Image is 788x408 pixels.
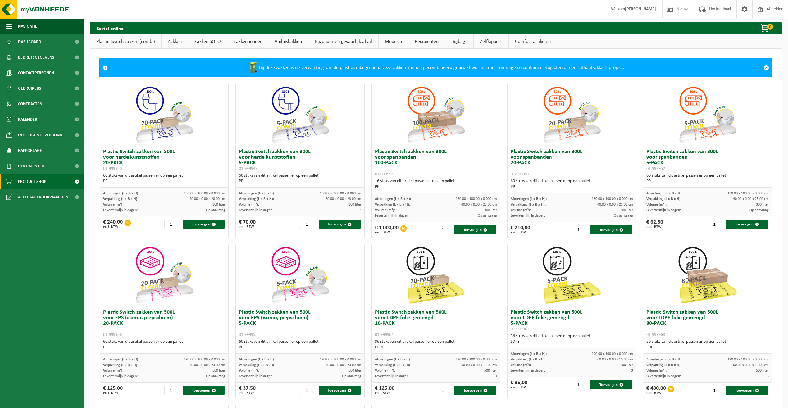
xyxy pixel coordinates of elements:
[162,34,188,49] a: Zakken
[511,310,633,332] h3: Plastic Switch zakken van 500L voor LDPE folie gemengd 5-PACK
[375,310,497,338] h3: Plastic Switch zakken van 500L voor LDPE folie gemengd 20-PACK
[103,391,123,395] span: excl. BTW
[572,380,590,389] input: 1
[511,369,545,373] span: Levertermijn in dagen:
[239,203,259,206] span: Volume (m³):
[18,81,41,96] span: Gebruikers
[103,149,225,171] h3: Plastic Switch zakken van 300L voor harde kunststoffen 20-PACK
[184,192,225,195] span: 130.00 x 100.00 x 0.000 cm
[103,179,225,184] div: PP
[511,363,531,367] span: Volume (m³):
[103,386,123,395] div: € 125,00
[103,220,123,229] div: € 240,00
[239,179,361,184] div: PP
[511,203,546,206] span: Verpakking (L x B x H):
[646,192,682,195] span: Afmetingen (L x B x H):
[375,208,395,212] span: Volume (m³):
[189,363,225,367] span: 40.00 x 0.00 x 23.00 cm
[456,197,497,201] span: 130.00 x 100.00 x 0.000 cm
[461,363,497,367] span: 60.00 x 0.00 x 15.00 cm
[456,358,497,361] span: 190.00 x 100.00 x 0.000 cm
[375,149,497,177] h3: Plastic Switch zakken van 300L voor spanbanden 100-PACK
[646,358,682,361] span: Afmetingen (L x B x H):
[375,333,394,337] span: 01-999964
[103,203,123,206] span: Volume (m³):
[18,127,66,143] span: Intelligente verbond...
[646,220,663,229] div: € 62,50
[614,214,633,218] span: Op aanvraag
[319,386,361,395] button: Toevoegen
[184,358,225,361] span: 190.00 x 100.00 x 0.000 cm
[750,22,781,34] button: 0
[727,192,769,195] span: 130.00 x 100.00 x 0.000 cm
[511,386,527,389] span: excl. BTW
[375,184,497,190] div: PP
[511,214,545,218] span: Levertermijn in dagen:
[183,386,225,395] button: Toevoegen
[375,179,497,190] div: 16 stuks van dit artikel passen er op een pallet
[646,149,769,171] h3: Plastic Switch zakken van 300L voor spanbanden 5-PACK
[590,225,632,234] button: Toevoegen
[572,225,590,234] input: 1
[592,197,633,201] span: 130.00 x 100.00 x 0.000 cm
[733,363,769,367] span: 60.00 x 0.00 x 15.00 cm
[103,208,138,212] span: Levertermijn in dagen:
[511,149,633,177] h3: Plastic Switch zakken van 300L voor spanbanden 20-PACK
[767,24,773,30] span: 0
[342,374,361,378] span: Op aanvraag
[239,192,275,195] span: Afmetingen (L x B x H):
[454,386,496,395] button: Toevoegen
[18,50,54,65] span: Bedrijfsgegevens
[18,174,46,189] span: Product Shop
[733,197,769,201] span: 40.00 x 0.00 x 23.00 cm
[239,339,361,350] div: 60 stuks van dit artikel passen er op een pallet
[646,386,666,395] div: € 480,00
[18,143,42,158] span: Rapportage
[474,34,508,49] a: Zelfkippers
[756,369,769,373] span: 500 liter
[646,374,681,378] span: Levertermijn in dagen:
[18,189,68,205] span: Acceptatievoorwaarden
[405,84,467,146] img: 01-999954
[268,34,308,49] a: Vuilnisbakken
[239,345,361,350] div: PP
[103,363,138,367] span: Verpakking (L x B x H):
[18,112,37,127] span: Kalender
[247,61,259,74] img: WB-0240-HPE-GN-50.png
[375,203,410,206] span: Verpakking (L x B x H):
[320,358,361,361] span: 190.00 x 100.00 x 0.000 cm
[646,310,769,338] h3: Plastic Switch zakken van 500L voor LDPE folie gemengd 80-PACK
[511,358,546,361] span: Verpakking (L x B x H):
[375,391,394,395] span: excl. BTW
[375,363,410,367] span: Verpakking (L x B x H):
[620,363,633,367] span: 500 liter
[239,166,257,171] span: 01-999949
[239,374,273,378] span: Levertermijn in dagen:
[320,192,361,195] span: 130.00 x 100.00 x 0.000 cm
[511,231,530,234] span: excl. BTW
[206,208,225,212] span: Op aanvraag
[239,358,275,361] span: Afmetingen (L x B x H):
[18,158,44,174] span: Documenten
[646,339,769,350] div: 50 stuks van dit artikel passen er op een pallet
[375,358,411,361] span: Afmetingen (L x B x H):
[597,203,633,206] span: 40.00 x 0.00 x 23.00 cm
[103,374,138,378] span: Levertermijn in dagen:
[103,197,138,201] span: Verpakking (L x B x H):
[239,208,273,212] span: Levertermijn in dagen:
[103,369,123,373] span: Volume (m³):
[749,208,769,212] span: Op aanvraag
[509,34,557,49] a: Comfort artikelen
[239,386,256,395] div: € 37,50
[133,84,195,146] img: 01-999950
[375,225,399,234] div: € 1 000,00
[212,369,225,373] span: 500 liter
[18,34,41,50] span: Dashboard
[103,173,225,184] div: 60 stuks van dit artikel passen er op een pallet
[511,172,529,177] span: 01-999953
[484,369,497,373] span: 500 liter
[375,369,395,373] span: Volume (m³):
[239,310,361,338] h3: Plastic Switch zakken van 500L voor EPS (isomo, piepschuim) 5-PACK
[676,84,739,146] img: 01-999952
[646,225,663,229] span: excl. BTW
